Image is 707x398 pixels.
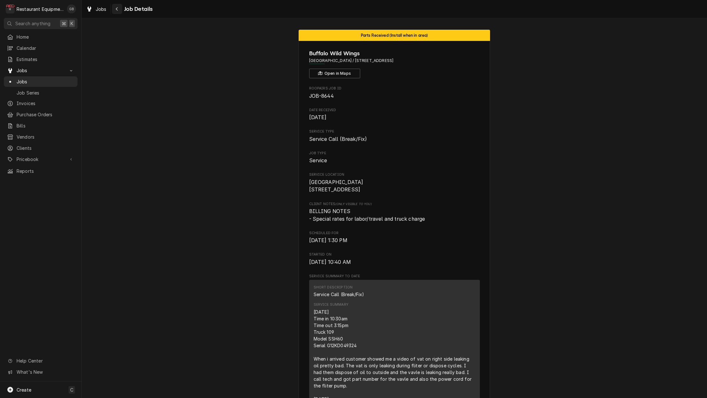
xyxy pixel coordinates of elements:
span: Client Notes [309,202,480,207]
span: What's New [17,369,74,375]
span: Scheduled For [309,237,480,244]
div: [object Object] [309,202,480,223]
div: GB [67,4,76,13]
span: Jobs [17,78,74,85]
a: Go to Jobs [4,65,78,76]
span: C [70,387,73,393]
span: [GEOGRAPHIC_DATA] [STREET_ADDRESS] [309,179,363,193]
a: Bills [4,120,78,131]
div: Client Information [309,49,480,78]
a: Job Series [4,88,78,98]
span: Date Received [309,108,480,113]
a: Go to Pricebook [4,154,78,165]
div: Restaurant Equipment Diagnostics [17,6,63,12]
span: Address [309,58,480,64]
span: Date Received [309,114,480,121]
span: Started On [309,258,480,266]
div: R [6,4,15,13]
span: ⌘ [62,20,66,27]
span: Calendar [17,45,74,51]
span: [DATE] 10:40 AM [309,259,351,265]
div: Service Location [309,172,480,194]
div: Service Type [309,129,480,143]
a: Jobs [84,4,109,14]
span: Reports [17,168,74,174]
span: Roopairs Job ID [309,92,480,100]
span: Job Type [309,151,480,156]
div: Service Summary [314,302,348,307]
span: Service Location [309,172,480,177]
span: [DATE] [309,114,327,120]
div: Restaurant Equipment Diagnostics's Avatar [6,4,15,13]
span: Scheduled For [309,231,480,236]
span: (Only Visible to You) [335,202,371,206]
span: Bills [17,122,74,129]
a: Calendar [4,43,78,53]
a: Invoices [4,98,78,109]
span: Name [309,49,480,58]
span: Started On [309,252,480,257]
a: Go to What's New [4,367,78,377]
button: Search anything⌘K [4,18,78,29]
span: Job Details [122,5,153,13]
span: Clients [17,145,74,151]
span: Search anything [15,20,50,27]
span: Estimates [17,56,74,63]
span: Invoices [17,100,74,107]
span: Purchase Orders [17,111,74,118]
div: Date Received [309,108,480,121]
span: Job Type [309,157,480,165]
a: Reports [4,166,78,176]
a: Estimates [4,54,78,65]
span: JOB-8644 [309,93,334,99]
a: Clients [4,143,78,153]
span: [DATE] 1:30 PM [309,237,347,243]
span: Service [309,157,327,164]
div: Short Description [314,285,353,290]
div: Scheduled For [309,231,480,244]
span: Service Location [309,179,480,194]
span: Create [17,387,31,393]
button: Navigate back [112,4,122,14]
a: Jobs [4,76,78,87]
span: K [71,20,73,27]
a: Purchase Orders [4,109,78,120]
div: Gary Beaver's Avatar [67,4,76,13]
span: Job Series [17,89,74,96]
div: Job Type [309,151,480,165]
span: Service Call (Break/Fix) [309,136,367,142]
span: Help Center [17,357,74,364]
div: Status [299,30,490,41]
a: Vendors [4,132,78,142]
span: BILLING NOTES - Special rates for labor/travel and truck charge [309,208,425,222]
a: Go to Help Center [4,356,78,366]
div: Service Call (Break/Fix) [314,291,364,298]
span: Home [17,34,74,40]
span: Service Summary To Date [309,274,480,279]
div: Started On [309,252,480,266]
span: Parts Received (Install when in area) [361,33,428,37]
span: Jobs [96,6,107,12]
div: Roopairs Job ID [309,86,480,100]
button: Open in Maps [309,69,360,78]
span: Vendors [17,134,74,140]
a: Home [4,32,78,42]
span: Jobs [17,67,65,74]
span: Service Type [309,129,480,134]
span: Roopairs Job ID [309,86,480,91]
span: [object Object] [309,208,480,223]
span: Service Type [309,135,480,143]
span: Pricebook [17,156,65,163]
